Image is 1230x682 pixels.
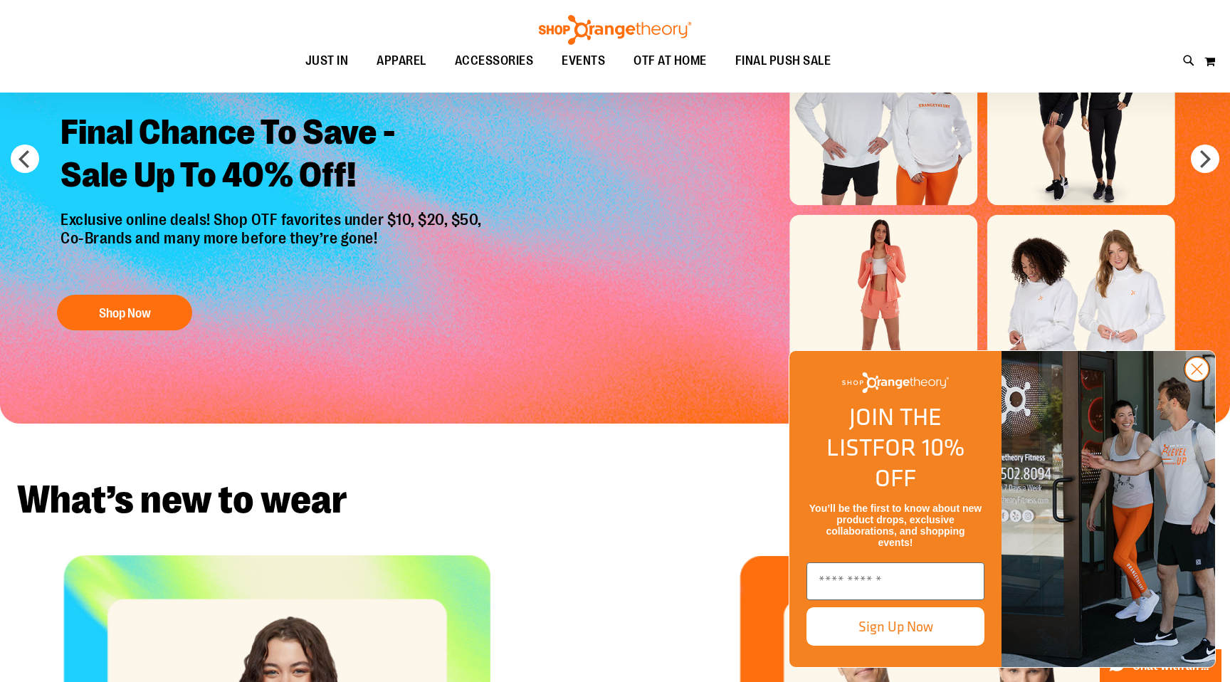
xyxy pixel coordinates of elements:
[50,211,496,280] p: Exclusive online deals! Shop OTF favorites under $10, $20, $50, Co-Brands and many more before th...
[634,45,707,77] span: OTF AT HOME
[826,399,942,465] span: JOIN THE LIST
[1191,145,1219,173] button: next
[11,145,39,173] button: prev
[537,15,693,45] img: Shop Orangetheory
[305,45,349,77] span: JUST IN
[809,503,982,548] span: You’ll be the first to know about new product drops, exclusive collaborations, and shopping events!
[806,607,984,646] button: Sign Up Now
[842,372,949,393] img: Shop Orangetheory
[50,100,496,211] h2: Final Chance To Save - Sale Up To 40% Off!
[806,562,984,600] input: Enter email
[17,481,1213,520] h2: What’s new to wear
[735,45,831,77] span: FINAL PUSH SALE
[774,336,1230,682] div: FLYOUT Form
[562,45,605,77] span: EVENTS
[1002,351,1215,667] img: Shop Orangtheory
[377,45,426,77] span: APPAREL
[1184,356,1210,382] button: Close dialog
[57,295,192,330] button: Shop Now
[872,429,964,495] span: FOR 10% OFF
[455,45,534,77] span: ACCESSORIES
[50,100,496,337] a: Final Chance To Save -Sale Up To 40% Off! Exclusive online deals! Shop OTF favorites under $10, $...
